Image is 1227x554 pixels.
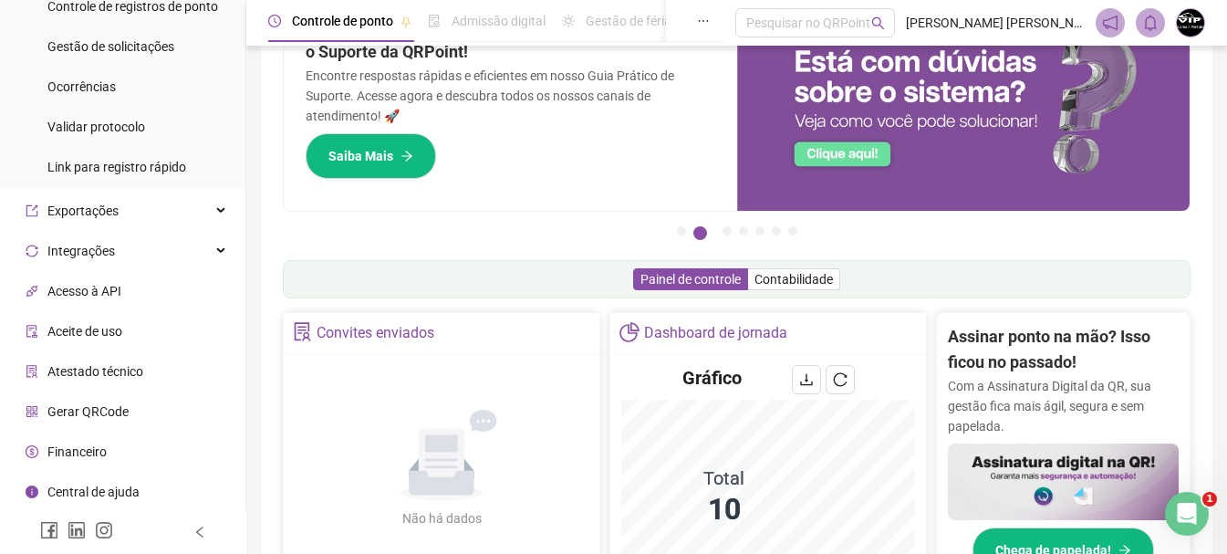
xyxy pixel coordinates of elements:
[1165,492,1209,536] iframe: Intercom live chat
[1102,15,1118,31] span: notification
[40,521,58,539] span: facebook
[68,521,86,539] span: linkedin
[26,365,38,378] span: solution
[644,318,787,349] div: Dashboard de jornada
[739,226,748,235] button: 4
[47,39,174,54] span: Gestão de solicitações
[619,322,639,341] span: pie-chart
[693,226,707,240] button: 2
[26,325,38,338] span: audit
[26,245,38,257] span: sync
[293,322,312,341] span: solution
[1142,15,1159,31] span: bell
[47,444,107,459] span: Financeiro
[292,14,393,28] span: Controle de ponto
[47,244,115,258] span: Integrações
[1202,492,1217,507] span: 1
[799,372,814,387] span: download
[358,508,525,528] div: Não há dados
[26,486,38,498] span: info-circle
[47,485,140,499] span: Central de ajuda
[755,226,764,235] button: 5
[26,285,38,298] span: api
[47,324,122,339] span: Aceite de uso
[948,324,1179,376] h2: Assinar ponto na mão? Isso ficou no passado!
[47,79,116,94] span: Ocorrências
[193,526,206,538] span: left
[400,150,413,162] span: arrow-right
[723,226,732,235] button: 3
[906,13,1085,33] span: [PERSON_NAME] [PERSON_NAME] - VIP FUNILARIA E PINTURAS
[95,521,113,539] span: instagram
[948,376,1179,436] p: Com a Assinatura Digital da QR, sua gestão fica mais ágil, segura e sem papelada.
[562,15,575,27] span: sun
[772,226,781,235] button: 6
[47,364,143,379] span: Atestado técnico
[47,404,129,419] span: Gerar QRCode
[317,318,434,349] div: Convites enviados
[452,14,546,28] span: Admissão digital
[677,226,686,235] button: 1
[948,444,1179,520] img: banner%2F02c71560-61a6-44d4-94b9-c8ab97240462.png
[1177,9,1204,37] img: 78646
[754,272,833,287] span: Contabilidade
[328,146,393,166] span: Saiba Mais
[47,284,121,298] span: Acesso à API
[26,445,38,458] span: dollar
[268,15,281,27] span: clock-circle
[428,15,441,27] span: file-done
[682,365,742,391] h4: Gráfico
[47,160,186,174] span: Link para registro rápido
[640,272,741,287] span: Painel de controle
[26,204,38,217] span: export
[306,133,436,179] button: Saiba Mais
[788,226,797,235] button: 7
[697,15,710,27] span: ellipsis
[26,405,38,418] span: qrcode
[871,16,885,30] span: search
[833,372,847,387] span: reload
[47,120,145,134] span: Validar protocolo
[306,66,715,126] p: Encontre respostas rápidas e eficientes em nosso Guia Prático de Suporte. Acesse agora e descubra...
[47,204,119,218] span: Exportações
[586,14,678,28] span: Gestão de férias
[400,16,411,27] span: pushpin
